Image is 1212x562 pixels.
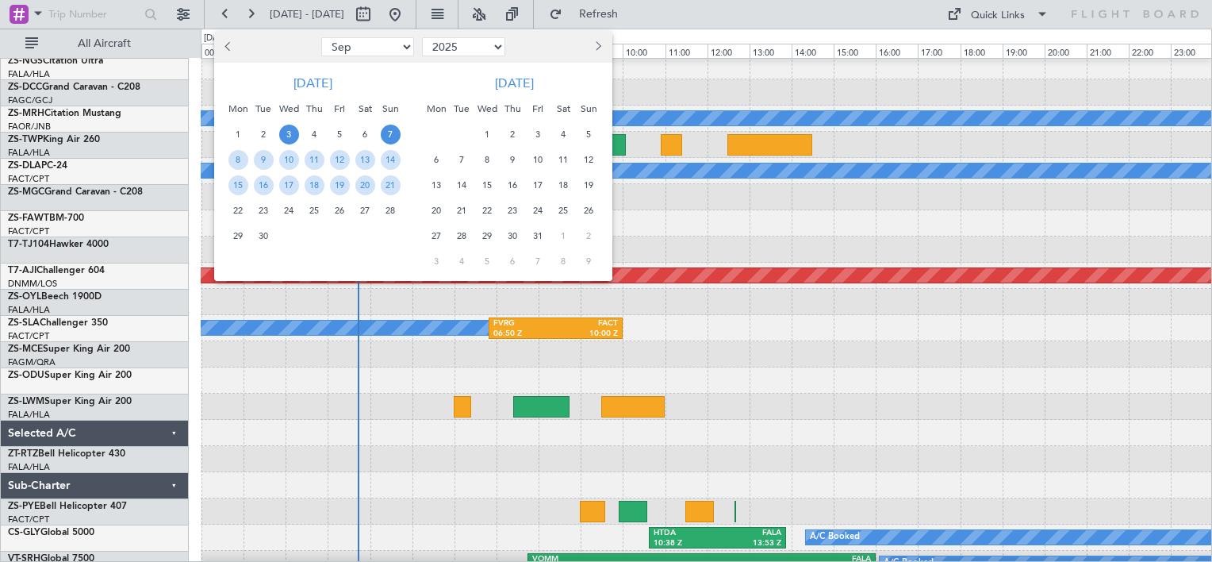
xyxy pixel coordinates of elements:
[452,175,472,195] span: 14
[355,201,375,221] span: 27
[525,198,550,223] div: 24-10-2025
[550,121,576,147] div: 4-10-2025
[254,125,274,144] span: 2
[355,175,375,195] span: 20
[474,147,500,172] div: 8-10-2025
[305,125,324,144] span: 4
[500,172,525,198] div: 16-10-2025
[503,150,523,170] span: 9
[352,172,378,198] div: 20-9-2025
[503,201,523,221] span: 23
[554,252,573,271] span: 8
[251,198,276,223] div: 23-9-2025
[576,223,601,248] div: 2-11-2025
[452,201,472,221] span: 21
[355,150,375,170] span: 13
[550,96,576,121] div: Sat
[378,147,403,172] div: 14-9-2025
[424,223,449,248] div: 27-10-2025
[500,147,525,172] div: 9-10-2025
[254,150,274,170] span: 9
[576,198,601,223] div: 26-10-2025
[301,172,327,198] div: 18-9-2025
[550,198,576,223] div: 25-10-2025
[528,150,548,170] span: 10
[554,226,573,246] span: 1
[276,121,301,147] div: 3-9-2025
[225,172,251,198] div: 15-9-2025
[550,147,576,172] div: 11-10-2025
[500,121,525,147] div: 2-10-2025
[228,226,248,246] span: 29
[378,121,403,147] div: 7-9-2025
[276,96,301,121] div: Wed
[554,125,573,144] span: 4
[221,34,238,60] button: Previous month
[355,125,375,144] span: 6
[352,147,378,172] div: 13-9-2025
[500,198,525,223] div: 23-10-2025
[378,96,403,121] div: Sun
[449,172,474,198] div: 14-10-2025
[550,223,576,248] div: 1-11-2025
[381,150,401,170] span: 14
[525,248,550,274] div: 7-11-2025
[576,121,601,147] div: 5-10-2025
[528,226,548,246] span: 31
[525,147,550,172] div: 10-10-2025
[528,125,548,144] span: 3
[579,226,599,246] span: 2
[427,201,447,221] span: 20
[579,150,599,170] span: 12
[579,252,599,271] span: 9
[225,121,251,147] div: 1-9-2025
[279,175,299,195] span: 17
[378,198,403,223] div: 28-9-2025
[228,150,248,170] span: 8
[424,248,449,274] div: 3-11-2025
[301,96,327,121] div: Thu
[427,252,447,271] span: 3
[321,37,414,56] select: Select month
[225,147,251,172] div: 8-9-2025
[528,252,548,271] span: 7
[503,226,523,246] span: 30
[327,172,352,198] div: 19-9-2025
[449,198,474,223] div: 21-10-2025
[254,175,274,195] span: 16
[525,223,550,248] div: 31-10-2025
[276,147,301,172] div: 10-9-2025
[279,150,299,170] span: 10
[452,226,472,246] span: 28
[554,201,573,221] span: 25
[330,175,350,195] span: 19
[251,121,276,147] div: 2-9-2025
[305,175,324,195] span: 18
[424,96,449,121] div: Mon
[579,125,599,144] span: 5
[474,96,500,121] div: Wed
[474,248,500,274] div: 5-11-2025
[427,150,447,170] span: 6
[225,96,251,121] div: Mon
[589,34,607,60] button: Next month
[276,198,301,223] div: 24-9-2025
[305,201,324,221] span: 25
[330,150,350,170] span: 12
[254,226,274,246] span: 30
[251,223,276,248] div: 30-9-2025
[427,226,447,246] span: 27
[554,150,573,170] span: 11
[254,201,274,221] span: 23
[228,201,248,221] span: 22
[576,96,601,121] div: Sun
[478,226,497,246] span: 29
[301,198,327,223] div: 25-9-2025
[381,175,401,195] span: 21
[225,198,251,223] div: 22-9-2025
[500,248,525,274] div: 6-11-2025
[474,121,500,147] div: 1-10-2025
[327,121,352,147] div: 5-9-2025
[478,150,497,170] span: 8
[525,96,550,121] div: Fri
